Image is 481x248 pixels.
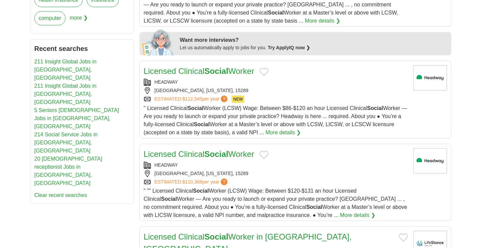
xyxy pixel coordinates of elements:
a: Clear recent searches [34,192,87,198]
strong: Social [268,10,284,16]
a: 214 Social Service Jobs in [GEOGRAPHIC_DATA], [GEOGRAPHIC_DATA] [34,132,98,154]
span: NEW [232,95,244,103]
button: Add to favorite jobs [260,151,268,159]
a: More details ❯ [340,211,375,219]
a: 5 Seniors [DEMOGRAPHIC_DATA] Jobs in [GEOGRAPHIC_DATA], [GEOGRAPHIC_DATA] [34,107,119,129]
span: ? [221,178,228,185]
a: HEADWAY [155,79,178,85]
strong: Social [193,188,209,194]
a: 20 [DEMOGRAPHIC_DATA] receptionist Jobs in [GEOGRAPHIC_DATA], [GEOGRAPHIC_DATA] [34,156,102,186]
strong: Social [188,105,204,111]
strong: Social [205,232,229,241]
a: 211 Insight Global Jobs in [GEOGRAPHIC_DATA], [GEOGRAPHIC_DATA] [34,83,97,105]
span: ? [221,95,228,102]
a: More details ❯ [266,129,301,137]
span: " "" Licensed Clinical Worker (LCSW) Wage: Between $120-$131 an hour Licensed Clinical Worker — A... [144,188,407,218]
strong: Social [367,105,383,111]
a: More details ❯ [305,17,340,25]
strong: Social [194,121,210,127]
span: $112,545 [182,96,202,102]
button: Add to favorite jobs [260,68,268,76]
span: " Licensed Clinical Worker (LCSW) Wage: Between $86-$120 an hour Licensed Clinical Worker — Are y... [144,105,407,135]
div: Let us automatically apply to jobs for you. [180,44,447,51]
button: Add to favorite jobs [399,233,408,242]
a: 211 Insight Global Jobs in [GEOGRAPHIC_DATA], [GEOGRAPHIC_DATA] [34,59,97,81]
div: [GEOGRAPHIC_DATA], [US_STATE], 15289 [144,87,408,94]
span: $110,368 [182,179,202,185]
a: ESTIMATED:$110,368per year? [155,178,229,186]
strong: Social [205,149,229,159]
a: Try ApplyIQ now ❯ [268,45,310,50]
a: Licensed ClinicalSocialWorker [144,149,255,159]
img: Headway logo [413,65,447,90]
h2: Recent searches [34,44,130,54]
img: apply-iq-scientist.png [142,28,175,55]
div: [GEOGRAPHIC_DATA], [US_STATE], 15289 [144,170,408,177]
strong: Social [306,204,322,210]
div: Want more interviews? [180,36,447,44]
a: computer [34,11,66,25]
img: Headway logo [413,148,447,173]
strong: Social [205,66,229,76]
a: ESTIMATED:$112,545per year? [155,95,229,103]
a: HEADWAY [155,162,178,168]
a: Licensed ClinicalSocialWorker [144,66,255,76]
strong: Social [161,196,177,202]
span: more ❯ [70,11,88,29]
